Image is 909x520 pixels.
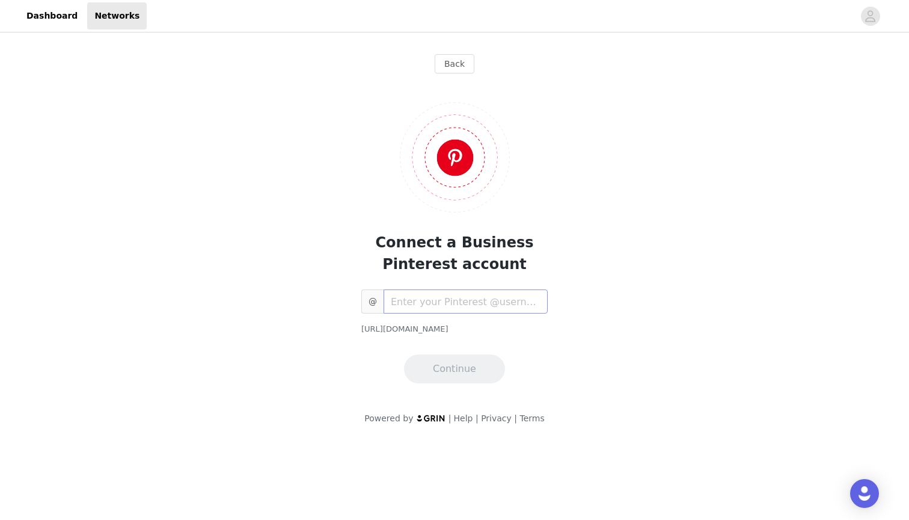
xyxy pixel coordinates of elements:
button: Continue [404,354,505,383]
button: Back [435,54,474,73]
img: logo [416,414,446,422]
span: Powered by [364,413,413,423]
a: Help [454,413,473,423]
input: Enter your Pinterest @username [384,289,548,314]
span: | [476,413,479,423]
div: [URL][DOMAIN_NAME] [361,323,548,335]
a: Networks [87,2,147,29]
a: Privacy [481,413,512,423]
div: avatar [865,7,876,26]
div: Open Intercom Messenger [850,479,879,508]
span: @ [361,289,384,314]
img: Logo [400,102,510,212]
span: Connect a Business Pinterest account [376,234,534,273]
a: Dashboard [19,2,85,29]
span: | [514,413,517,423]
a: Terms [519,413,544,423]
span: | [448,413,451,423]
